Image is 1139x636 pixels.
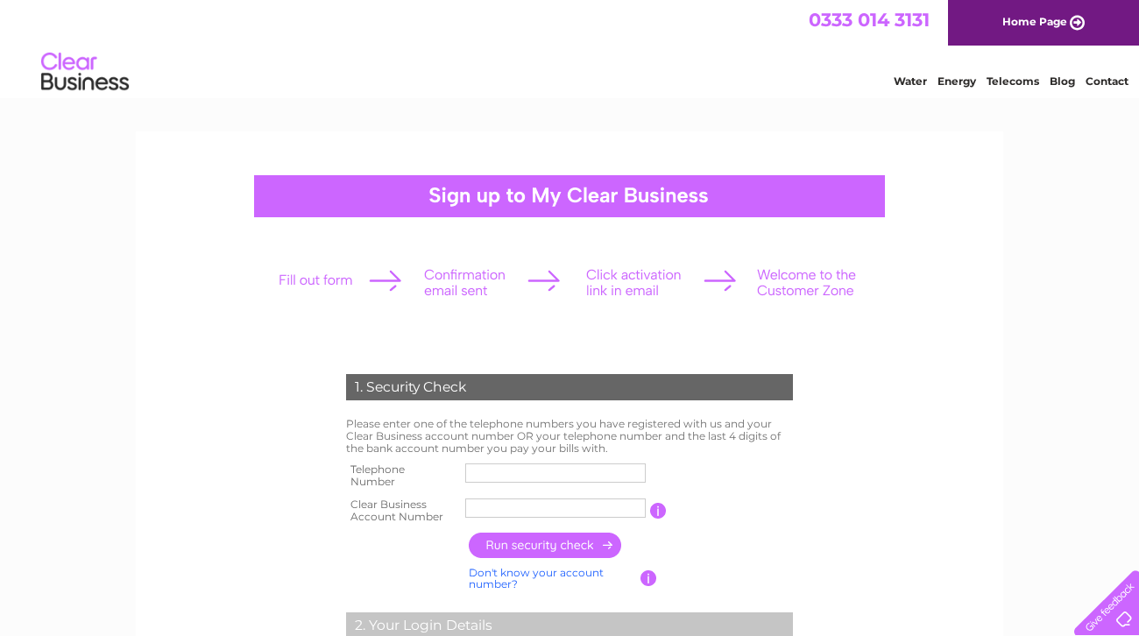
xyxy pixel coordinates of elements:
a: Don't know your account number? [469,566,604,591]
a: Blog [1050,74,1075,88]
th: Clear Business Account Number [342,493,461,528]
td: Please enter one of the telephone numbers you have registered with us and your Clear Business acc... [342,413,797,458]
div: 1. Security Check [346,374,793,400]
div: Clear Business is a trading name of Verastar Limited (registered in [GEOGRAPHIC_DATA] No. 3667643... [157,10,985,85]
input: Information [650,503,667,519]
img: logo.png [40,46,130,99]
a: Telecoms [987,74,1039,88]
a: Water [894,74,927,88]
th: Telephone Number [342,458,461,493]
input: Information [640,570,657,586]
a: 0333 014 3131 [809,9,930,31]
a: Energy [937,74,976,88]
a: Contact [1086,74,1128,88]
